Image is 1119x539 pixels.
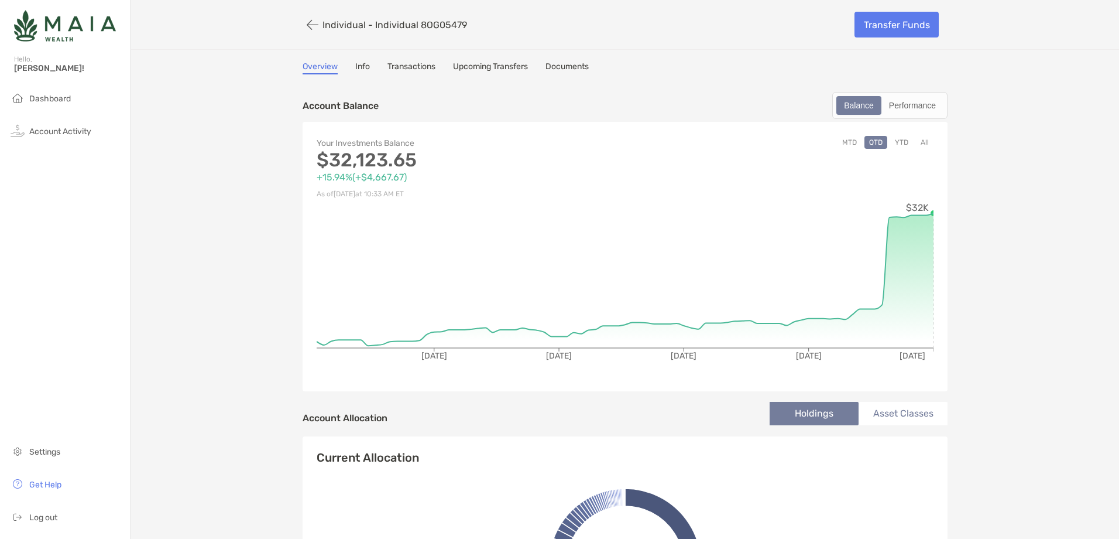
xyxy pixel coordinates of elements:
[837,97,880,114] div: Balance
[864,136,887,149] button: QTD
[916,136,933,149] button: All
[303,412,387,424] h4: Account Allocation
[29,94,71,104] span: Dashboard
[29,127,91,137] span: Account Activity
[421,351,447,361] tspan: [DATE]
[317,153,625,168] p: $32,123.65
[900,351,925,361] tspan: [DATE]
[890,136,913,149] button: YTD
[303,98,379,113] p: Account Balance
[837,136,861,149] button: MTD
[14,63,123,73] span: [PERSON_NAME]!
[11,124,25,138] img: activity icon
[322,19,467,30] p: Individual - Individual 8OG05479
[671,351,696,361] tspan: [DATE]
[29,513,57,523] span: Log out
[303,62,338,74] a: Overview
[11,444,25,458] img: settings icon
[29,447,60,457] span: Settings
[453,62,528,74] a: Upcoming Transfers
[355,62,370,74] a: Info
[317,136,625,151] p: Your Investments Balance
[29,480,61,490] span: Get Help
[859,402,948,425] li: Asset Classes
[11,477,25,491] img: get-help icon
[796,351,822,361] tspan: [DATE]
[317,170,625,185] p: +15.94% ( +$4,667.67 )
[317,187,625,202] p: As of [DATE] at 10:33 AM ET
[11,91,25,105] img: household icon
[545,62,589,74] a: Documents
[546,351,572,361] tspan: [DATE]
[387,62,435,74] a: Transactions
[906,202,929,213] tspan: $32K
[11,510,25,524] img: logout icon
[14,5,116,47] img: Zoe Logo
[883,97,942,114] div: Performance
[770,402,859,425] li: Holdings
[317,451,419,465] h4: Current Allocation
[854,12,939,37] a: Transfer Funds
[832,92,948,119] div: segmented control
